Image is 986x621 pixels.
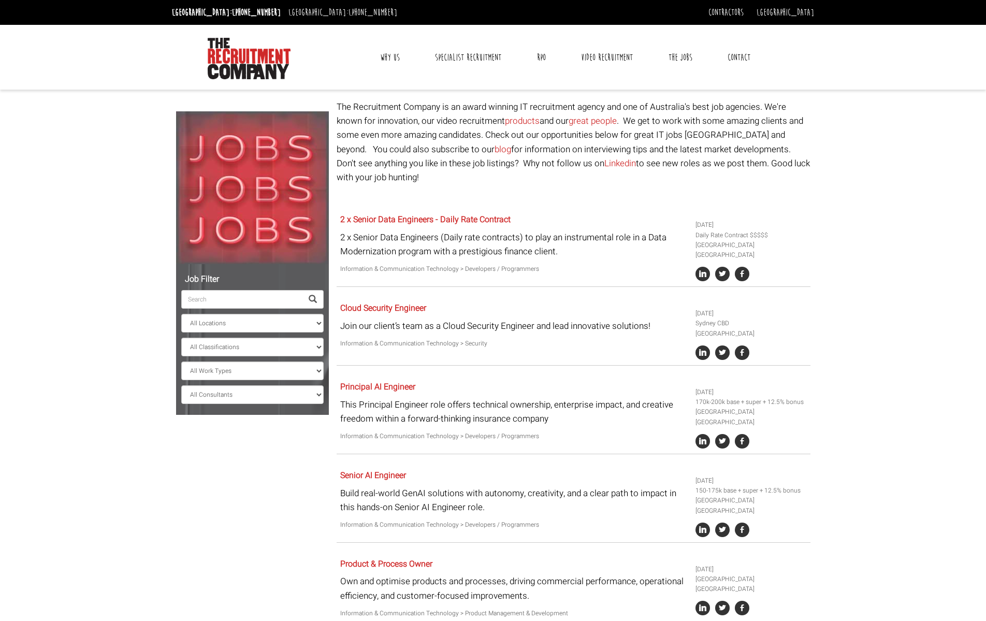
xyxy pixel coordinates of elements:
li: 170k-200k base + super + 12.5% bonus [695,397,806,407]
p: 2 x Senior Data Engineers (Daily rate contracts) to play an instrumental role in a Data Moderniza... [340,230,688,258]
li: [GEOGRAPHIC_DATA] [GEOGRAPHIC_DATA] [695,496,806,515]
p: Information & Communication Technology > Product Management & Development [340,609,688,618]
p: Own and optimise products and processes, driving commercial performance, operational efficiency, ... [340,574,688,602]
li: Sydney CBD [GEOGRAPHIC_DATA] [695,319,806,338]
a: [PHONE_NUMBER] [232,7,281,18]
li: [DATE] [695,309,806,319]
p: Information & Communication Technology > Developers / Programmers [340,520,688,530]
li: [DATE] [695,565,806,574]
li: [GEOGRAPHIC_DATA]: [286,4,400,21]
p: This Principal Engineer role offers technical ownership, enterprise impact, and creative freedom ... [340,398,688,426]
p: Build real-world GenAI solutions with autonomy, creativity, and a clear path to impact in this ha... [340,486,688,514]
li: [GEOGRAPHIC_DATA] [GEOGRAPHIC_DATA] [695,240,806,260]
input: Search [181,290,302,309]
li: [GEOGRAPHIC_DATA]: [169,4,283,21]
h5: Job Filter [181,275,324,284]
li: Daily Rate Contract $$$$$ [695,230,806,240]
a: 2 x Senior Data Engineers - Daily Rate Contract [340,213,511,226]
li: [GEOGRAPHIC_DATA] [GEOGRAPHIC_DATA] [695,407,806,427]
a: blog [495,143,511,156]
a: Why Us [372,45,408,70]
p: Information & Communication Technology > Developers / Programmers [340,431,688,441]
a: Senior AI Engineer [340,469,406,482]
p: Information & Communication Technology > Security [340,339,688,349]
li: [DATE] [695,387,806,397]
p: Join our client’s team as a Cloud Security Engineer and lead innovative solutions! [340,319,688,333]
a: The Jobs [661,45,700,70]
a: RPO [529,45,554,70]
a: Video Recruitment [573,45,641,70]
a: Specialist Recruitment [427,45,509,70]
a: Linkedin [604,157,636,170]
a: great people [569,114,617,127]
img: The Recruitment Company [208,38,291,79]
a: Product & Process Owner [340,558,432,570]
a: [PHONE_NUMBER] [349,7,397,18]
a: Principal AI Engineer [340,381,415,393]
p: Information & Communication Technology > Developers / Programmers [340,264,688,274]
li: [DATE] [695,220,806,230]
a: [GEOGRAPHIC_DATA] [757,7,814,18]
a: Contractors [708,7,744,18]
img: Jobs, Jobs, Jobs [176,111,329,264]
p: The Recruitment Company is an award winning IT recruitment agency and one of Australia's best job... [337,100,810,184]
a: Cloud Security Engineer [340,302,426,314]
a: products [505,114,540,127]
a: Contact [720,45,758,70]
li: [GEOGRAPHIC_DATA] [GEOGRAPHIC_DATA] [695,574,806,594]
li: [DATE] [695,476,806,486]
li: 150-175k base + super + 12.5% bonus [695,486,806,496]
